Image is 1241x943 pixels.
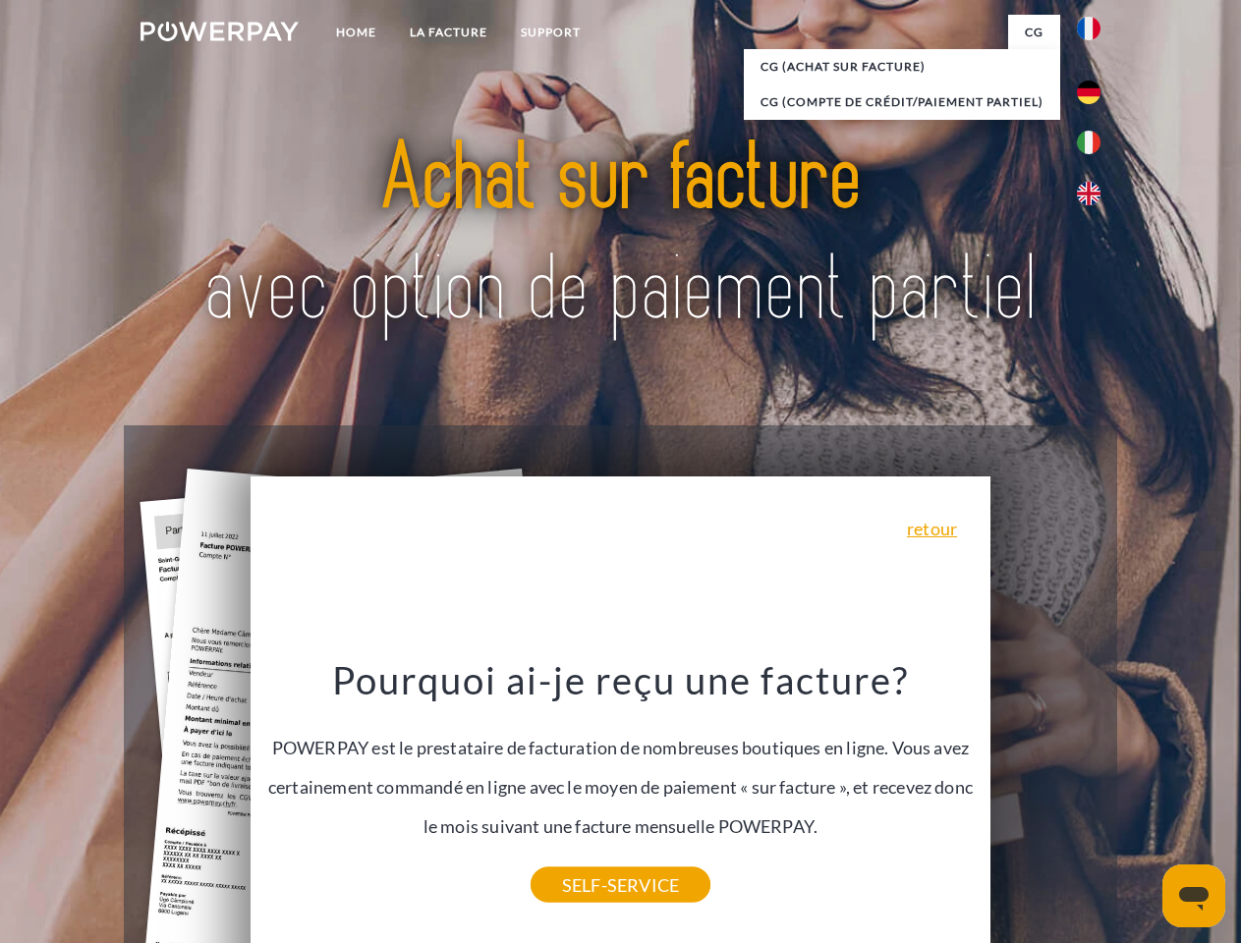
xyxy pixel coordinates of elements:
[1077,81,1100,104] img: de
[1162,864,1225,927] iframe: Button to launch messaging window
[744,49,1060,84] a: CG (achat sur facture)
[1077,182,1100,205] img: en
[1077,17,1100,40] img: fr
[744,84,1060,120] a: CG (Compte de crédit/paiement partiel)
[262,656,980,703] h3: Pourquoi ai-je reçu une facture?
[262,656,980,885] div: POWERPAY est le prestataire de facturation de nombreuses boutiques en ligne. Vous avez certaineme...
[504,15,597,50] a: Support
[1077,131,1100,154] img: it
[319,15,393,50] a: Home
[907,520,957,537] a: retour
[188,94,1053,376] img: title-powerpay_fr.svg
[393,15,504,50] a: LA FACTURE
[531,867,710,903] a: SELF-SERVICE
[1008,15,1060,50] a: CG
[141,22,299,41] img: logo-powerpay-white.svg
